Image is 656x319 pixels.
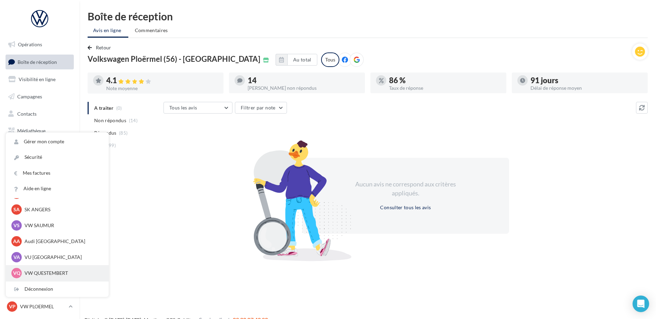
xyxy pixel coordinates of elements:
p: VW PLOERMEL [20,303,66,310]
span: Campagnes [17,94,42,99]
p: Audi [GEOGRAPHIC_DATA] [24,238,100,245]
div: [PERSON_NAME] non répondus [248,86,359,90]
div: Déconnexion [6,281,109,297]
div: Taux de réponse [389,86,501,90]
span: (14) [129,118,138,123]
span: Retour [96,45,111,50]
span: Non répondus [94,117,126,124]
a: Boîte de réception [4,55,75,69]
span: VS [13,222,20,229]
div: 14 [248,77,359,84]
span: VA [13,254,20,261]
span: (99) [107,143,116,148]
a: Calendrier [4,141,75,155]
div: Boîte de réception [88,11,648,21]
a: Contacts [4,107,75,121]
span: Tous les avis [169,105,197,110]
div: Aucun avis ne correspond aux critères appliqués. [346,180,465,197]
span: Contacts [17,110,37,116]
button: Retour [88,43,114,52]
span: Boîte de réception [18,59,57,65]
a: Opérations [4,37,75,52]
a: Médiathèque [4,124,75,138]
button: Consulter tous les avis [377,203,434,212]
button: Au total [276,54,317,66]
a: Campagnes [4,89,75,104]
a: Mes factures [6,165,109,181]
button: Filtrer par note [235,102,287,114]
span: Commentaires [135,27,168,34]
a: Visibilité en ligne [4,72,75,87]
p: SK ANGERS [24,206,100,213]
span: AA [13,238,20,245]
span: SA [13,206,20,213]
div: 4.1 [106,77,218,85]
p: VW SAUMUR [24,222,100,229]
span: Volkswagen Ploërmel (56) - [GEOGRAPHIC_DATA] [88,55,260,63]
span: Opérations [18,41,42,47]
button: Tous les avis [163,102,232,114]
a: VP VW PLOERMEL [6,300,74,313]
button: Au total [287,54,317,66]
div: Open Intercom Messenger [633,296,649,312]
a: Campagnes DataOnDemand [4,181,75,201]
a: Sécurité [6,149,109,165]
span: (85) [119,130,128,136]
div: Tous [321,52,339,67]
p: VU [GEOGRAPHIC_DATA] [24,254,100,261]
span: VQ [13,270,20,277]
a: PLV et print personnalisable [4,158,75,178]
span: Répondus [94,129,117,136]
span: Visibilité en ligne [19,76,56,82]
a: Gérer mon compte [6,134,109,149]
div: 86 % [389,77,501,84]
p: VW QUESTEMBERT [24,270,100,277]
span: Médiathèque [17,128,46,134]
div: 91 jours [530,77,642,84]
a: Aide en ligne [6,181,109,196]
div: Note moyenne [106,86,218,91]
div: Délai de réponse moyen [530,86,642,90]
span: VP [9,303,16,310]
